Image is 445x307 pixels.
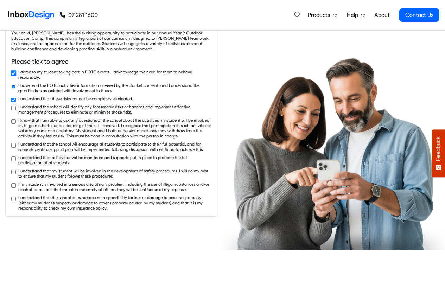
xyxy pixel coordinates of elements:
[18,117,211,139] label: I know that I am able to ask any questions of the school about the activities my student will be ...
[18,69,211,80] label: I agree to my student taking part in EOTC events. I acknowledge the need for them to behave respo...
[399,8,439,22] a: Contact Us
[18,168,211,179] label: I understand that my student will be involved in the development of safety procedures. I will do ...
[344,8,368,22] a: Help
[60,11,98,19] a: 07 281 1600
[18,195,211,211] label: I understand that the school does not accept responsibility for loss or damage to personal proper...
[18,141,211,152] label: I understand that the school will encourage all students to participate to their full potential, ...
[11,57,211,66] h6: Please tick to agree
[18,96,133,101] label: I understand that these risks cannot be completely eliminated.
[432,129,445,177] button: Feedback - Show survey
[347,11,361,19] span: Help
[18,155,211,165] label: I understand that behaviour will be monitored and supports put in place to promote the full parti...
[372,8,392,22] a: About
[18,83,211,93] label: I have read the EOTC activities information covered by the blanket consent, and I understand the ...
[435,136,441,161] span: Feedback
[11,20,211,51] div: Dear Parents/Guardians, Your child, [PERSON_NAME], has the exciting opportunity to participate in...
[18,181,211,192] label: If my student is involved in a serious disciplinary problem, including the use of illegal substan...
[18,104,211,115] label: I understand the school will identify any foreseeable risks or hazards and implement effective ma...
[305,8,340,22] a: Products
[308,11,333,19] span: Products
